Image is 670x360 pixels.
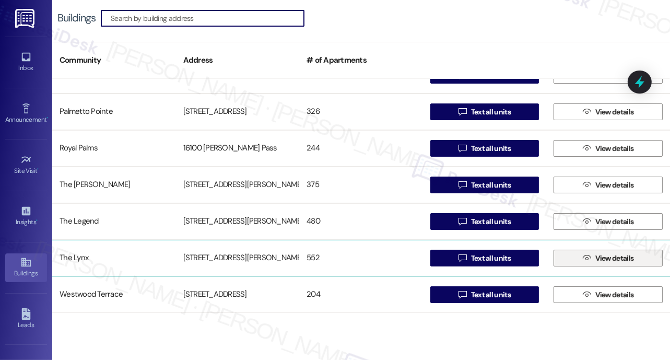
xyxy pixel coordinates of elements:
[46,114,48,122] span: •
[299,48,423,73] div: # of Apartments
[430,177,539,193] button: Text all units
[52,101,176,122] div: Palmetto Pointe
[15,9,37,28] img: ResiDesk Logo
[52,48,176,73] div: Community
[595,143,634,154] span: View details
[471,216,511,227] span: Text all units
[111,11,304,26] input: Search by building address
[176,175,300,195] div: [STREET_ADDRESS][PERSON_NAME]
[299,211,423,232] div: 480
[52,248,176,269] div: The Lynx
[595,107,634,118] span: View details
[52,211,176,232] div: The Legend
[471,107,511,118] span: Text all units
[36,217,38,224] span: •
[5,253,47,282] a: Buildings
[5,151,47,179] a: Site Visit •
[430,213,539,230] button: Text all units
[299,248,423,269] div: 552
[471,143,511,154] span: Text all units
[52,284,176,305] div: Westwood Terrace
[299,138,423,159] div: 244
[38,166,39,173] span: •
[583,108,591,116] i: 
[176,101,300,122] div: [STREET_ADDRESS]
[57,13,96,24] div: Buildings
[583,291,591,299] i: 
[52,175,176,195] div: The [PERSON_NAME]
[554,286,663,303] button: View details
[583,144,591,153] i: 
[583,181,591,189] i: 
[52,138,176,159] div: Royal Palms
[583,254,591,262] i: 
[595,216,634,227] span: View details
[583,217,591,226] i: 
[176,48,300,73] div: Address
[5,305,47,333] a: Leads
[554,103,663,120] button: View details
[554,213,663,230] button: View details
[176,284,300,305] div: [STREET_ADDRESS]
[430,250,539,266] button: Text all units
[554,140,663,157] button: View details
[176,248,300,269] div: [STREET_ADDRESS][PERSON_NAME]
[459,144,466,153] i: 
[299,284,423,305] div: 204
[459,181,466,189] i: 
[176,211,300,232] div: [STREET_ADDRESS][PERSON_NAME]
[595,253,634,264] span: View details
[459,217,466,226] i: 
[471,180,511,191] span: Text all units
[595,180,634,191] span: View details
[430,103,539,120] button: Text all units
[299,101,423,122] div: 326
[299,175,423,195] div: 375
[471,289,511,300] span: Text all units
[5,48,47,76] a: Inbox
[430,286,539,303] button: Text all units
[471,253,511,264] span: Text all units
[595,289,634,300] span: View details
[459,291,466,299] i: 
[176,138,300,159] div: 16100 [PERSON_NAME] Pass
[5,202,47,230] a: Insights •
[430,140,539,157] button: Text all units
[554,250,663,266] button: View details
[554,177,663,193] button: View details
[459,108,466,116] i: 
[459,254,466,262] i: 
